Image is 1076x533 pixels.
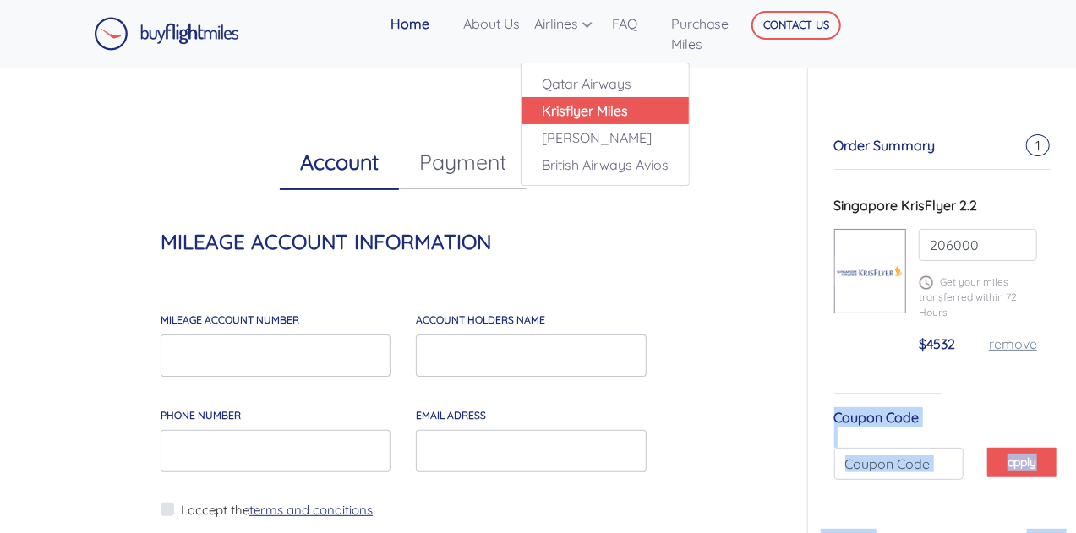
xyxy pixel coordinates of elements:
span: Coupon Code [834,409,920,426]
a: Airlines [527,7,605,41]
span: Order Summary [834,137,936,154]
a: Home [384,7,456,41]
a: terms and conditions [249,502,373,518]
a: Purchase Miles [664,7,756,61]
span: $4532 [919,335,955,352]
input: Coupon Code [834,448,964,480]
a: About Us [456,7,527,41]
a: Qatar Airways [522,70,689,97]
label: I accept the [181,501,373,520]
button: CONTACT US [751,11,841,40]
a: Krisflyer Miles [522,97,689,124]
a: Account [280,135,399,190]
label: account holders NAME [416,313,545,328]
a: remove [989,335,1037,352]
a: FAQ [605,7,664,41]
a: Buy Flight Miles Logo [94,13,239,55]
label: email adress [416,408,486,423]
label: MILEAGE account number [161,313,299,328]
label: Phone Number [161,408,241,423]
img: Singapore-KrisFlyer.png [835,256,905,287]
a: British Airways Avios [522,151,689,178]
span: Singapore KrisFlyer 2.2 [834,197,978,214]
div: Airlines [521,63,690,186]
a: [PERSON_NAME] [522,124,689,151]
img: schedule.png [919,275,933,290]
img: Buy Flight Miles Logo [94,17,239,51]
button: apply [987,448,1057,476]
h4: MILEAGE ACCOUNT INFORMATION [161,230,647,254]
span: 1 [1026,134,1050,156]
p: Get your miles transferred within 72 Hours [919,275,1037,320]
a: Payment [399,135,527,189]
